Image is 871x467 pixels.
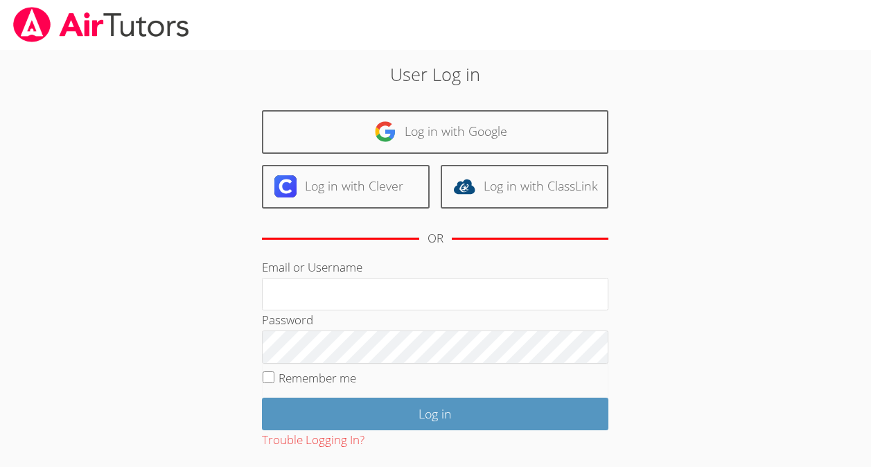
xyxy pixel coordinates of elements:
a: Log in with ClassLink [441,165,608,209]
input: Log in [262,398,608,430]
img: airtutors_banner-c4298cdbf04f3fff15de1276eac7730deb9818008684d7c2e4769d2f7ddbe033.png [12,7,191,42]
label: Password [262,312,313,328]
button: Trouble Logging In? [262,430,364,450]
div: OR [428,229,443,249]
img: google-logo-50288ca7cdecda66e5e0955fdab243c47b7ad437acaf1139b6f446037453330a.svg [374,121,396,143]
img: classlink-logo-d6bb404cc1216ec64c9a2012d9dc4662098be43eaf13dc465df04b49fa7ab582.svg [453,175,475,197]
img: clever-logo-6eab21bc6e7a338710f1a6ff85c0baf02591cd810cc4098c63d3a4b26e2feb20.svg [274,175,297,197]
a: Log in with Google [262,110,608,154]
h2: User Log in [200,61,671,87]
a: Log in with Clever [262,165,430,209]
label: Email or Username [262,259,362,275]
label: Remember me [279,370,356,386]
